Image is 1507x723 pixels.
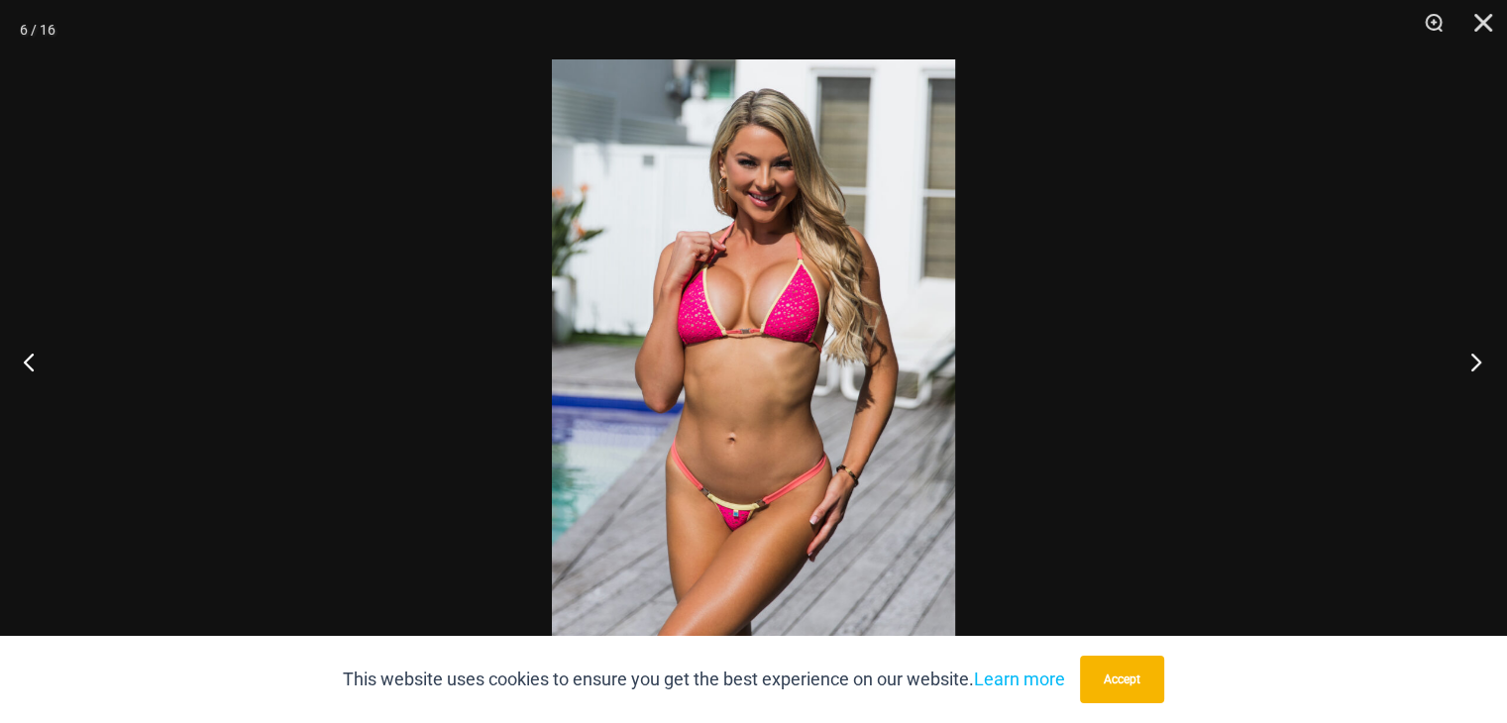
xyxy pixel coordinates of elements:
[1433,312,1507,411] button: Next
[20,15,55,45] div: 6 / 16
[552,59,955,664] img: Bubble Mesh Highlight Pink 309 Top 421 Micro 01
[974,669,1065,689] a: Learn more
[1080,656,1164,703] button: Accept
[343,665,1065,694] p: This website uses cookies to ensure you get the best experience on our website.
